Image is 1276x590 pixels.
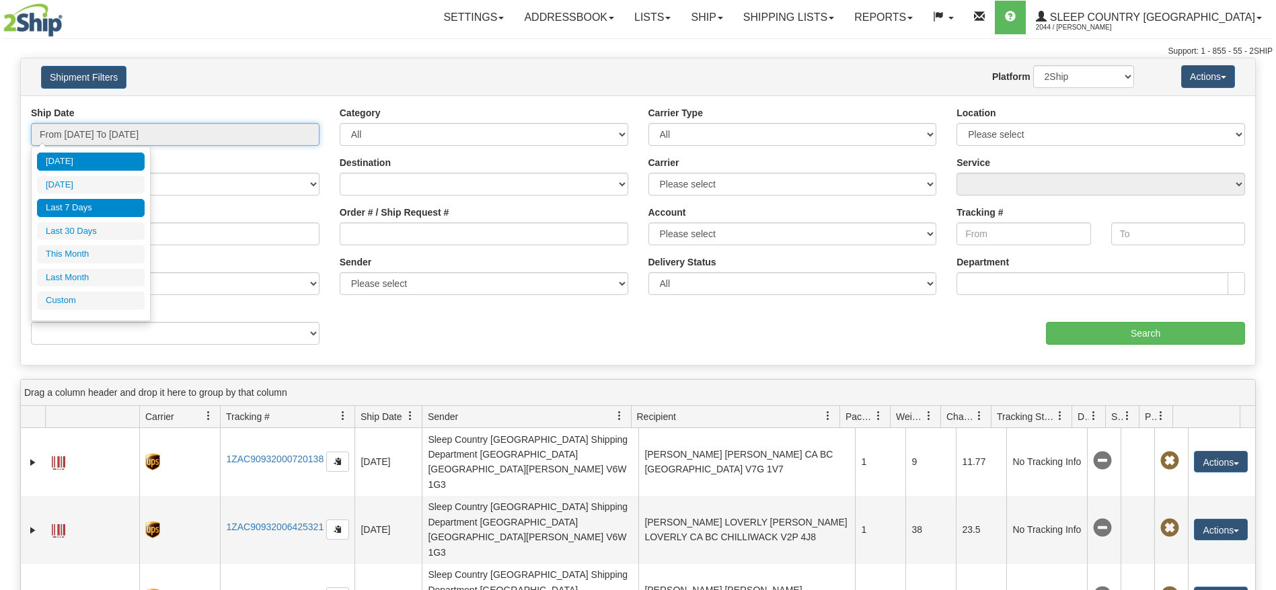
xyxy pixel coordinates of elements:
[1150,405,1172,427] a: Pickup Status filter column settings
[433,1,514,34] a: Settings
[197,405,220,427] a: Carrier filter column settings
[1036,21,1137,34] span: 2044 / [PERSON_NAME]
[1111,410,1123,423] span: Shipment Issues
[21,380,1255,406] div: grid grouping header
[37,245,145,263] li: This Month
[997,410,1055,423] span: Tracking Status
[326,452,349,472] button: Copy to clipboard
[31,106,75,120] label: Ship Date
[1145,410,1156,423] span: Pickup Status
[145,410,174,423] span: Carrier
[37,222,145,241] li: Last 30 Days
[733,1,844,34] a: Shipping lists
[648,106,703,120] label: Carrier Type
[956,496,1006,564] td: 23.5
[608,405,631,427] a: Sender filter column settings
[956,206,1003,219] label: Tracking #
[638,496,855,564] td: [PERSON_NAME] LOVERLY [PERSON_NAME] LOVERLY CA BC CHILLIWACK V2P 4J8
[361,410,402,423] span: Ship Date
[817,405,839,427] a: Recipient filter column settings
[956,156,990,169] label: Service
[37,176,145,194] li: [DATE]
[354,428,422,496] td: [DATE]
[648,255,716,269] label: Delivery Status
[956,428,1006,496] td: 11.77
[428,410,458,423] span: Sender
[145,454,159,470] img: 8 - UPS
[844,1,923,34] a: Reports
[648,206,686,219] label: Account
[326,519,349,540] button: Copy to clipboard
[905,496,956,564] td: 38
[624,1,681,34] a: Lists
[968,405,991,427] a: Charge filter column settings
[340,206,449,219] label: Order # / Ship Request #
[1078,410,1089,423] span: Delivery Status
[846,410,874,423] span: Packages
[226,410,270,423] span: Tracking #
[1116,405,1139,427] a: Shipment Issues filter column settings
[1194,519,1248,540] button: Actions
[855,428,905,496] td: 1
[638,428,855,496] td: [PERSON_NAME] [PERSON_NAME] CA BC [GEOGRAPHIC_DATA] V7G 1V7
[1093,452,1112,470] span: No Tracking Info
[3,46,1273,57] div: Support: 1 - 855 - 55 - 2SHIP
[52,518,65,540] a: Label
[1047,11,1255,23] span: Sleep Country [GEOGRAPHIC_DATA]
[956,255,1009,269] label: Department
[905,428,956,496] td: 9
[37,269,145,287] li: Last Month
[956,222,1090,245] input: From
[226,454,324,464] a: 1ZAC90932000720138
[1026,1,1272,34] a: Sleep Country [GEOGRAPHIC_DATA] 2044 / [PERSON_NAME]
[896,410,924,423] span: Weight
[681,1,733,34] a: Ship
[1160,452,1179,470] span: Pickup Not Assigned
[1194,451,1248,472] button: Actions
[340,106,381,120] label: Category
[1006,428,1087,496] td: No Tracking Info
[946,410,975,423] span: Charge
[26,523,40,537] a: Expand
[399,405,422,427] a: Ship Date filter column settings
[226,521,324,532] a: 1ZAC90932006425321
[514,1,624,34] a: Addressbook
[354,496,422,564] td: [DATE]
[992,70,1030,83] label: Platform
[422,428,638,496] td: Sleep Country [GEOGRAPHIC_DATA] Shipping Department [GEOGRAPHIC_DATA] [GEOGRAPHIC_DATA][PERSON_NA...
[37,199,145,217] li: Last 7 Days
[422,496,638,564] td: Sleep Country [GEOGRAPHIC_DATA] Shipping Department [GEOGRAPHIC_DATA] [GEOGRAPHIC_DATA][PERSON_NA...
[1006,496,1087,564] td: No Tracking Info
[37,153,145,171] li: [DATE]
[1046,322,1245,345] input: Search
[1049,405,1072,427] a: Tracking Status filter column settings
[340,255,371,269] label: Sender
[332,405,354,427] a: Tracking # filter column settings
[52,450,65,472] a: Label
[1111,222,1245,245] input: To
[917,405,940,427] a: Weight filter column settings
[855,496,905,564] td: 1
[41,66,126,89] button: Shipment Filters
[37,292,145,310] li: Custom
[867,405,890,427] a: Packages filter column settings
[1082,405,1105,427] a: Delivery Status filter column settings
[1160,519,1179,538] span: Pickup Not Assigned
[26,456,40,469] a: Expand
[145,521,159,538] img: 8 - UPS
[340,156,391,169] label: Destination
[956,106,996,120] label: Location
[1181,65,1235,88] button: Actions
[648,156,679,169] label: Carrier
[1093,519,1112,538] span: No Tracking Info
[3,3,63,37] img: logo2044.jpg
[637,410,676,423] span: Recipient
